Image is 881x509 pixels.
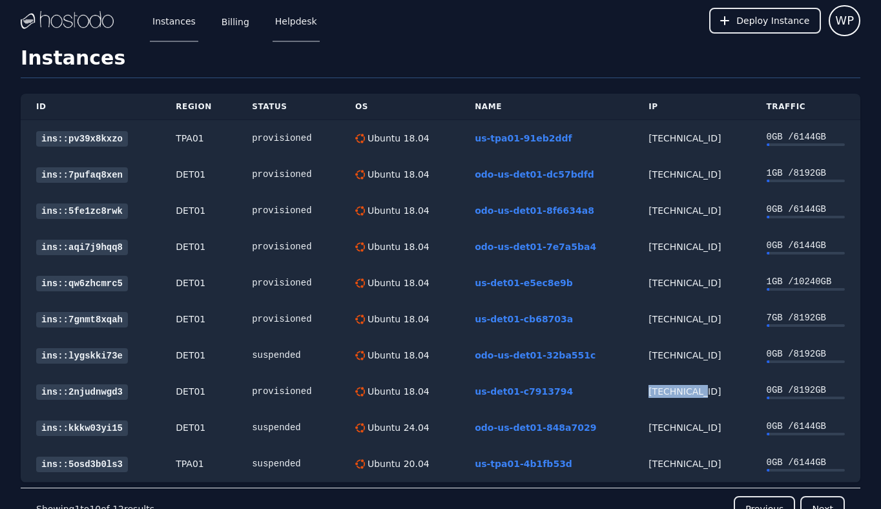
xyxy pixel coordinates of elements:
div: 1 GB / 10240 GB [767,275,845,288]
a: us-det01-cb68703a [475,314,573,324]
div: Ubuntu 24.04 [365,421,430,434]
img: Ubuntu 18.04 [355,134,365,143]
img: Ubuntu 18.04 [355,206,365,216]
a: us-tpa01-4b1fb53d [475,459,572,469]
div: [TECHNICAL_ID] [648,385,735,398]
th: ID [21,94,160,120]
div: provisioned [252,132,324,145]
div: [TECHNICAL_ID] [648,132,735,145]
div: DET01 [176,276,221,289]
img: Ubuntu 18.04 [355,315,365,324]
div: 0 GB / 8192 GB [767,348,845,360]
th: IP [633,94,751,120]
div: DET01 [176,385,221,398]
a: odo-us-det01-dc57bdfd [475,169,594,180]
a: ins::qw6zhcmrc5 [36,276,128,291]
img: Logo [21,11,114,30]
div: DET01 [176,168,221,181]
th: Status [236,94,340,120]
th: OS [340,94,459,120]
div: suspended [252,349,324,362]
th: Region [160,94,236,120]
div: 0 GB / 6144 GB [767,203,845,216]
div: provisioned [252,168,324,181]
span: Deploy Instance [736,14,809,27]
a: us-det01-c7913794 [475,386,573,397]
div: 0 GB / 6144 GB [767,130,845,143]
div: Ubuntu 18.04 [365,385,430,398]
a: odo-us-det01-7e7a5ba4 [475,242,596,252]
div: Ubuntu 18.04 [365,313,430,326]
a: ins::5osd3b0ls3 [36,457,128,472]
div: Ubuntu 18.04 [365,132,430,145]
div: DET01 [176,349,221,362]
th: Traffic [751,94,860,120]
div: [TECHNICAL_ID] [648,204,735,217]
a: odo-us-det01-848a7029 [475,422,596,433]
div: suspended [252,421,324,434]
div: provisioned [252,385,324,398]
div: [TECHNICAL_ID] [648,276,735,289]
div: provisioned [252,240,324,253]
img: Ubuntu 18.04 [355,170,365,180]
div: Ubuntu 18.04 [365,204,430,217]
img: Ubuntu 24.04 [355,423,365,433]
a: odo-us-det01-8f6634a8 [475,205,594,216]
div: 7 GB / 8192 GB [767,311,845,324]
div: DET01 [176,421,221,434]
img: Ubuntu 18.04 [355,278,365,288]
img: Ubuntu 20.04 [355,459,365,469]
a: ins::lygskki73e [36,348,128,364]
div: 0 GB / 6144 GB [767,420,845,433]
div: provisioned [252,276,324,289]
div: TPA01 [176,132,221,145]
div: DET01 [176,204,221,217]
div: Ubuntu 18.04 [365,240,430,253]
a: ins::kkkw03yi15 [36,421,128,436]
div: suspended [252,457,324,470]
div: 0 GB / 6144 GB [767,456,845,469]
div: TPA01 [176,457,221,470]
a: ins::aqi7j9hqq8 [36,240,128,255]
a: us-det01-e5ec8e9b [475,278,573,288]
div: provisioned [252,204,324,217]
a: ins::7gnmt8xqah [36,312,128,327]
div: [TECHNICAL_ID] [648,421,735,434]
a: odo-us-det01-32ba551c [475,350,596,360]
img: Ubuntu 18.04 [355,387,365,397]
div: DET01 [176,240,221,253]
div: [TECHNICAL_ID] [648,457,735,470]
div: DET01 [176,313,221,326]
div: Ubuntu 18.04 [365,349,430,362]
h1: Instances [21,47,860,78]
a: ins::5fe1zc8rwk [36,203,128,219]
div: Ubuntu 18.04 [365,168,430,181]
th: Name [459,94,633,120]
div: [TECHNICAL_ID] [648,313,735,326]
span: WP [835,12,854,30]
div: [TECHNICAL_ID] [648,168,735,181]
img: Ubuntu 18.04 [355,351,365,360]
div: [TECHNICAL_ID] [648,349,735,362]
div: 1 GB / 8192 GB [767,167,845,180]
div: 0 GB / 6144 GB [767,239,845,252]
button: Deploy Instance [709,8,821,34]
div: Ubuntu 20.04 [365,457,430,470]
div: Ubuntu 18.04 [365,276,430,289]
button: User menu [829,5,860,36]
div: provisioned [252,313,324,326]
a: us-tpa01-91eb2ddf [475,133,572,143]
a: ins::2njudnwgd3 [36,384,128,400]
div: [TECHNICAL_ID] [648,240,735,253]
img: Ubuntu 18.04 [355,242,365,252]
a: ins::7pufaq8xen [36,167,128,183]
a: ins::pv39x8kxzo [36,131,128,147]
div: 0 GB / 8192 GB [767,384,845,397]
